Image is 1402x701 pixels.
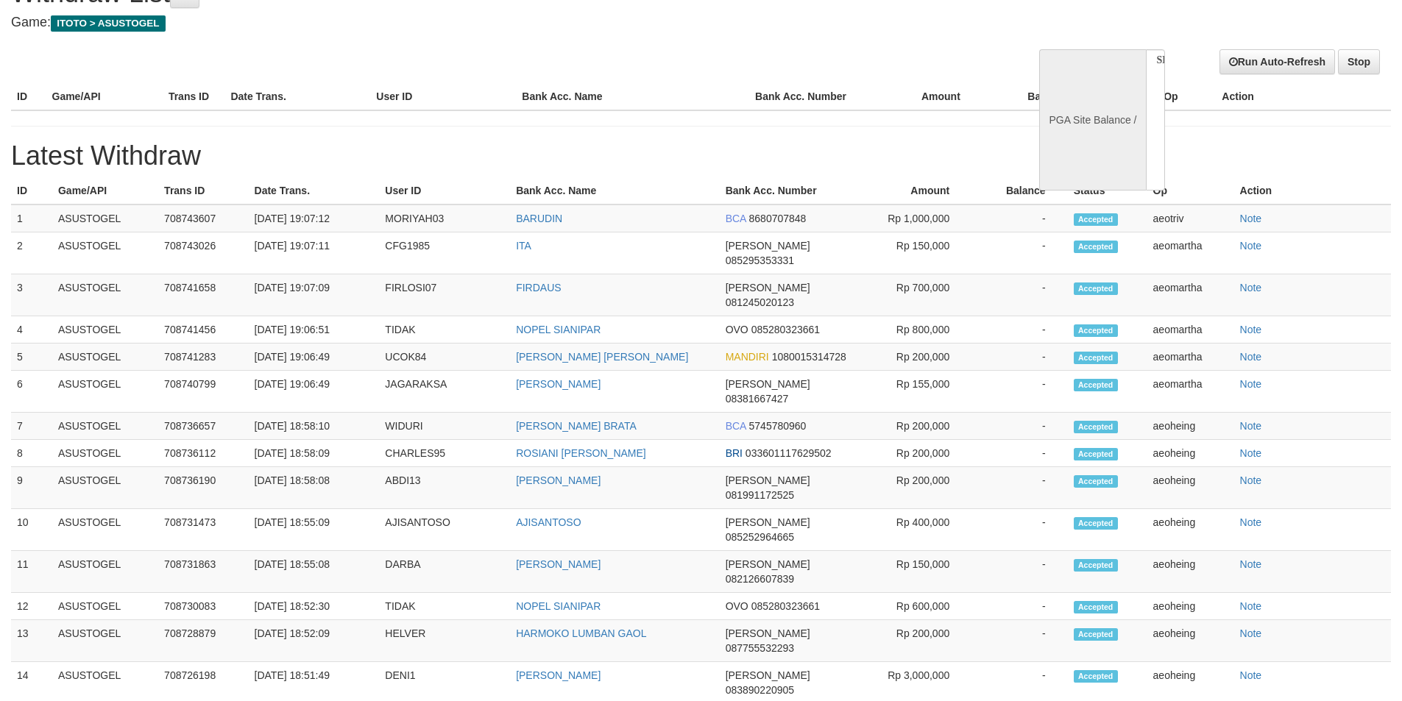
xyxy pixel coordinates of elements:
a: Note [1240,282,1262,293]
th: ID [11,177,52,204]
a: Note [1240,324,1262,335]
a: NOPEL SIANIPAR [516,600,601,612]
span: [PERSON_NAME] [726,282,810,293]
a: Note [1240,627,1262,639]
th: Action [1216,83,1391,110]
td: 4 [11,316,52,344]
td: aeomartha [1147,344,1234,371]
td: - [971,344,1067,371]
span: 1080015314728 [772,351,846,363]
a: Note [1240,600,1262,612]
td: UCOK84 [379,344,510,371]
td: 708741456 [158,316,248,344]
td: Rp 200,000 [859,467,972,509]
td: [DATE] 19:06:51 [249,316,380,344]
span: BCA [726,213,746,224]
td: 1 [11,204,52,232]
span: Accepted [1074,448,1118,460]
td: 7 [11,413,52,440]
span: 033601117629502 [746,447,832,459]
span: 083890220905 [726,684,794,696]
td: Rp 600,000 [859,593,972,620]
td: [DATE] 19:07:12 [249,204,380,232]
td: aeoheing [1147,413,1234,440]
td: [DATE] 18:58:09 [249,440,380,467]
th: Op [1158,83,1216,110]
a: Note [1240,516,1262,528]
td: [DATE] 18:58:08 [249,467,380,509]
td: ASUSTOGEL [52,551,158,593]
td: Rp 700,000 [859,274,972,316]
th: Game/API [52,177,158,204]
span: BRI [726,447,743,459]
td: AJISANTOSO [379,509,510,551]
td: ASUSTOGEL [52,620,158,662]
span: ITOTO > ASUSTOGEL [51,15,166,32]
span: [PERSON_NAME] [726,378,810,390]
th: Date Trans. [249,177,380,204]
th: Amount [865,83,982,110]
th: Bank Acc. Number [749,83,865,110]
td: aeoheing [1147,620,1234,662]
a: Note [1240,240,1262,252]
th: Bank Acc. Number [720,177,859,204]
span: [PERSON_NAME] [726,516,810,528]
td: - [971,593,1067,620]
td: 3 [11,274,52,316]
td: [DATE] 19:06:49 [249,371,380,413]
td: 13 [11,620,52,662]
a: Note [1240,213,1262,224]
a: [PERSON_NAME] [516,378,601,390]
a: Note [1240,420,1262,432]
a: [PERSON_NAME] [516,669,601,681]
td: - [971,204,1067,232]
td: TIDAK [379,593,510,620]
td: Rp 1,000,000 [859,204,972,232]
td: ASUSTOGEL [52,440,158,467]
a: [PERSON_NAME] BRATA [516,420,637,432]
span: OVO [726,600,748,612]
span: Accepted [1074,421,1118,433]
td: - [971,620,1067,662]
td: - [971,316,1067,344]
a: Note [1240,669,1262,681]
td: ASUSTOGEL [52,344,158,371]
span: 085295353331 [726,255,794,266]
td: FIRLOSI07 [379,274,510,316]
td: - [971,551,1067,593]
span: 082126607839 [726,573,794,585]
td: 11 [11,551,52,593]
td: ASUSTOGEL [52,232,158,274]
a: Note [1240,558,1262,570]
td: WIDURI [379,413,510,440]
td: [DATE] 19:07:11 [249,232,380,274]
th: Balance [983,83,1089,110]
td: 708743026 [158,232,248,274]
th: Bank Acc. Name [516,83,749,110]
span: BCA [726,420,746,432]
td: Rp 400,000 [859,509,972,551]
span: Accepted [1074,670,1118,683]
td: aeoheing [1147,440,1234,467]
h4: Game: [11,15,920,30]
td: Rp 200,000 [859,344,972,371]
span: 085252964665 [726,531,794,543]
td: Rp 200,000 [859,620,972,662]
td: ASUSTOGEL [52,316,158,344]
a: Note [1240,447,1262,459]
th: User ID [370,83,516,110]
a: Stop [1338,49,1380,74]
td: ASUSTOGEL [52,274,158,316]
span: Accepted [1074,213,1118,226]
td: aeoheing [1147,551,1234,593]
a: FIRDAUS [516,282,561,293]
td: Rp 200,000 [859,413,972,440]
span: Accepted [1074,241,1118,253]
th: Status [1068,177,1147,204]
th: ID [11,83,46,110]
td: ASUSTOGEL [52,509,158,551]
td: - [971,413,1067,440]
td: [DATE] 19:07:09 [249,274,380,316]
a: Note [1240,474,1262,486]
td: 9 [11,467,52,509]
